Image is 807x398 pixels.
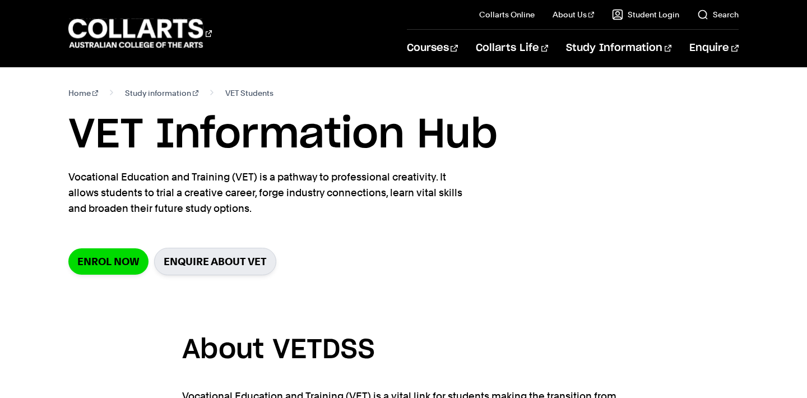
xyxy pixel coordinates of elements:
a: Student Login [612,9,679,20]
a: Enquire [689,30,738,67]
a: Search [697,9,739,20]
a: Study information [125,85,198,101]
a: Collarts Life [476,30,548,67]
h3: About VETDSS [182,329,625,372]
div: Go to homepage [68,17,212,49]
a: Home [68,85,98,101]
p: Vocational Education and Training (VET) is a pathway to professional creativity. It allows studen... [68,169,477,216]
a: Courses [407,30,458,67]
h1: VET Information Hub [68,110,738,160]
a: Enquire about VET [154,248,276,275]
a: Study Information [566,30,671,67]
a: About Us [553,9,594,20]
span: VET Students [225,85,273,101]
a: Enrol Now [68,248,149,275]
a: Collarts Online [479,9,535,20]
